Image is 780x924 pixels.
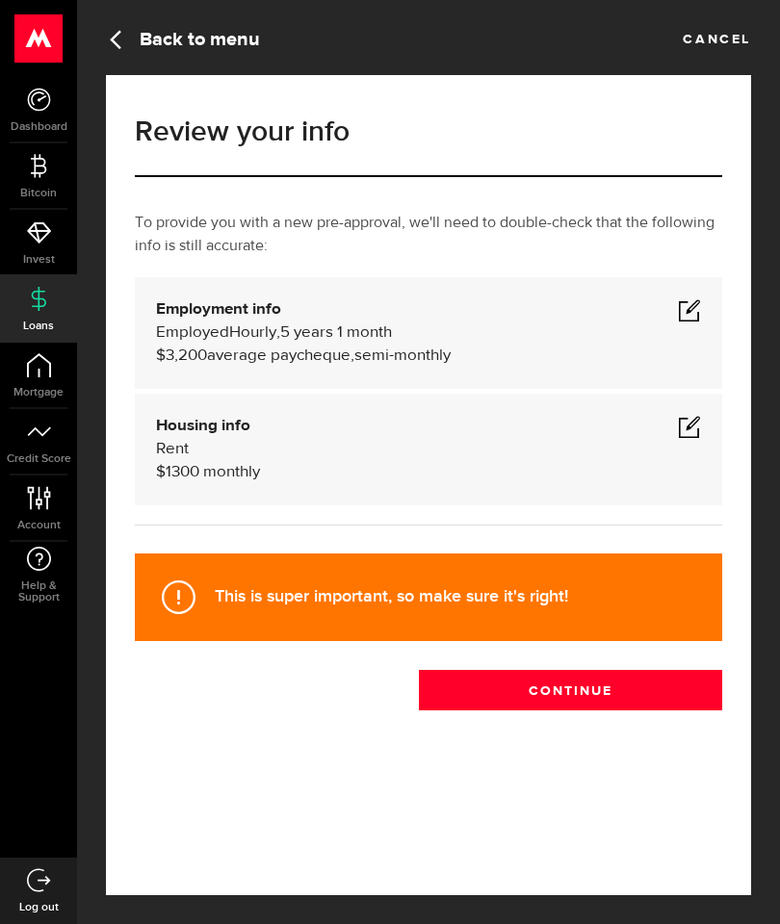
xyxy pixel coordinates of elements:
[276,324,280,341] span: ,
[156,464,166,480] span: $
[135,212,722,258] p: To provide you with a new pre-approval, we'll need to double-check that the following info is sti...
[683,25,751,46] a: Cancel
[156,418,250,434] b: Housing info
[15,8,73,65] button: Open LiveChat chat widget
[229,324,276,341] span: Hourly
[166,464,199,480] span: 1300
[156,347,207,364] span: $3,200
[419,670,722,710] button: Continue
[135,117,722,146] h1: Review your info
[156,301,281,318] b: Employment info
[280,324,392,341] span: 5 years 1 month
[215,586,568,606] strong: This is super important, so make sure it's right!
[156,441,189,457] span: Rent
[203,464,260,480] span: monthly
[156,324,229,341] span: Employed
[354,347,451,364] span: semi-monthly
[207,347,354,364] span: average paycheque,
[106,25,260,51] a: Back to menu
